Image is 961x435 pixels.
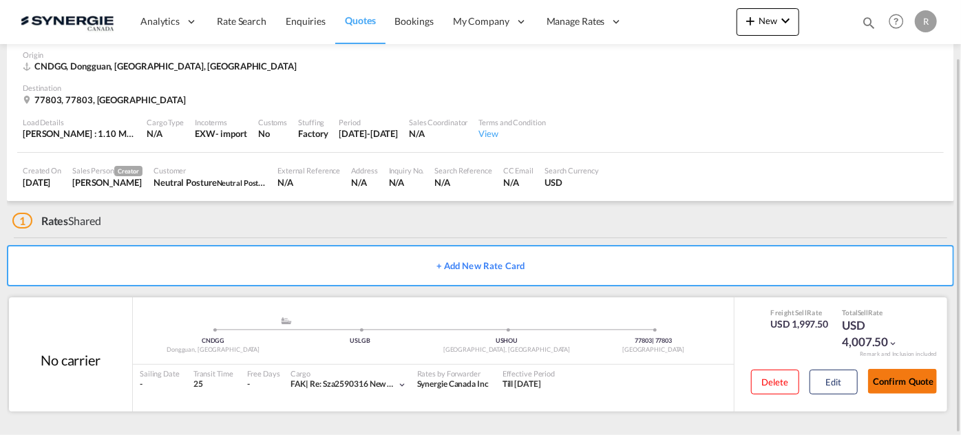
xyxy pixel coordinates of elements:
[409,117,467,127] div: Sales Coordinator
[858,308,869,317] span: Sell
[12,213,32,229] span: 1
[751,370,799,394] button: Delete
[23,165,61,176] div: Created On
[23,50,938,60] div: Origin
[147,117,184,127] div: Cargo Type
[503,368,555,379] div: Effective Period
[7,245,954,286] button: + Add New Rate Card
[278,317,295,324] md-icon: assets/icons/custom/ship-fill.svg
[247,368,280,379] div: Free Days
[389,176,424,189] div: N/A
[298,127,328,140] div: Factory Stuffing
[915,10,937,32] div: R
[417,368,489,379] div: Rates by Forwarder
[339,127,399,140] div: 14 Oct 2025
[479,117,546,127] div: Terms and Condition
[885,10,908,33] span: Help
[434,346,580,354] div: [GEOGRAPHIC_DATA], [GEOGRAPHIC_DATA]
[72,165,142,176] div: Sales Person
[479,127,546,140] div: View
[23,176,61,189] div: 30 Sep 2025
[72,176,142,189] div: Rosa Ho
[771,308,829,317] div: Freight Rate
[154,176,266,189] div: Neutral Posture
[217,177,271,188] span: Neutral Posture
[351,176,377,189] div: N/A
[545,176,599,189] div: USD
[409,127,467,140] div: N/A
[195,127,215,140] div: EXW
[395,15,434,27] span: Bookings
[23,83,938,93] div: Destination
[397,380,407,390] md-icon: icon-chevron-down
[545,165,599,176] div: Search Currency
[842,308,911,317] div: Total Rate
[286,337,433,346] div: USLGB
[435,165,492,176] div: Search Reference
[842,317,911,350] div: USD 4,007.50
[23,94,189,106] div: 77803, 77803, United States
[345,14,375,26] span: Quotes
[434,337,580,346] div: USHOU
[795,308,807,317] span: Sell
[547,14,605,28] span: Manage Rates
[21,6,114,37] img: 1f56c880d42311ef80fc7dca854c8e59.png
[193,379,233,390] div: 25
[389,165,424,176] div: Inquiry No.
[503,379,541,390] div: Till 14 Oct 2025
[503,379,541,389] span: Till [DATE]
[258,127,287,140] div: No
[291,379,310,389] span: FAK
[41,214,69,227] span: Rates
[154,165,266,176] div: Customer
[298,117,328,127] div: Stuffing
[217,15,266,27] span: Rate Search
[885,10,915,34] div: Help
[503,176,534,189] div: N/A
[742,15,794,26] span: New
[195,117,247,127] div: Incoterms
[114,166,142,176] span: Creator
[247,379,250,390] div: -
[652,337,654,344] span: |
[453,14,509,28] span: My Company
[503,165,534,176] div: CC Email
[12,213,101,229] div: Shared
[23,117,136,127] div: Load Details
[306,379,308,389] span: |
[580,346,727,354] div: [GEOGRAPHIC_DATA]
[777,12,794,29] md-icon: icon-chevron-down
[140,368,180,379] div: Sailing Date
[140,346,286,354] div: Dongguan, [GEOGRAPHIC_DATA]
[140,337,286,346] div: CNDGG
[23,127,136,140] div: [PERSON_NAME] : 1.10 MT | Volumetric Wt : 10.50 CBM | Chargeable Wt : 10.50 W/M
[635,337,653,344] span: 77803
[23,60,300,72] div: CNDGG, Dongguan, GD, Europe
[41,350,101,370] div: No carrier
[193,368,233,379] div: Transit Time
[140,14,180,28] span: Analytics
[861,15,876,30] md-icon: icon-magnify
[810,370,858,394] button: Edit
[655,337,673,344] span: 77803
[286,15,326,27] span: Enquiries
[34,61,297,72] span: CNDGG, Dongguan, [GEOGRAPHIC_DATA], [GEOGRAPHIC_DATA]
[435,176,492,189] div: N/A
[291,368,407,379] div: Cargo
[861,15,876,36] div: icon-magnify
[737,8,799,36] button: icon-plus 400-fgNewicon-chevron-down
[849,350,947,358] div: Remark and Inclusion included
[140,379,180,390] div: -
[258,117,287,127] div: Customs
[417,379,489,389] span: Synergie Canada Inc
[417,379,489,390] div: Synergie Canada Inc
[291,379,397,390] div: re: sza2590316 new lcl 10/13 booking for gjm, ship to neutral posture s/sunjoy enterprises ltd. p...
[742,12,759,29] md-icon: icon-plus 400-fg
[277,176,340,189] div: N/A
[351,165,377,176] div: Address
[215,127,247,140] div: - import
[339,117,399,127] div: Period
[277,165,340,176] div: External Reference
[147,127,184,140] div: N/A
